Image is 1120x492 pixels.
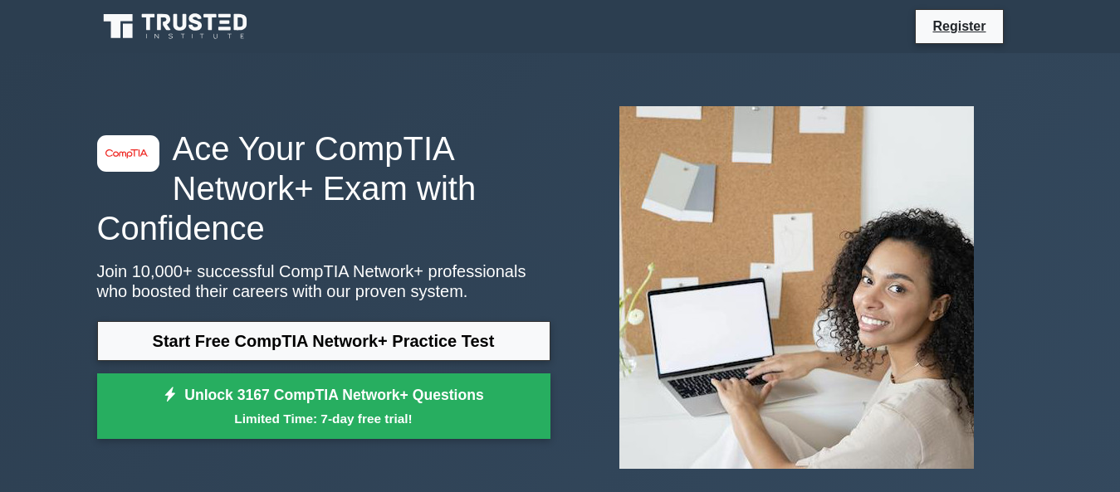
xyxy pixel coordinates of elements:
small: Limited Time: 7-day free trial! [118,409,530,428]
h1: Ace Your CompTIA Network+ Exam with Confidence [97,129,550,248]
a: Register [922,16,995,37]
p: Join 10,000+ successful CompTIA Network+ professionals who boosted their careers with our proven ... [97,261,550,301]
a: Start Free CompTIA Network+ Practice Test [97,321,550,361]
a: Unlock 3167 CompTIA Network+ QuestionsLimited Time: 7-day free trial! [97,373,550,440]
